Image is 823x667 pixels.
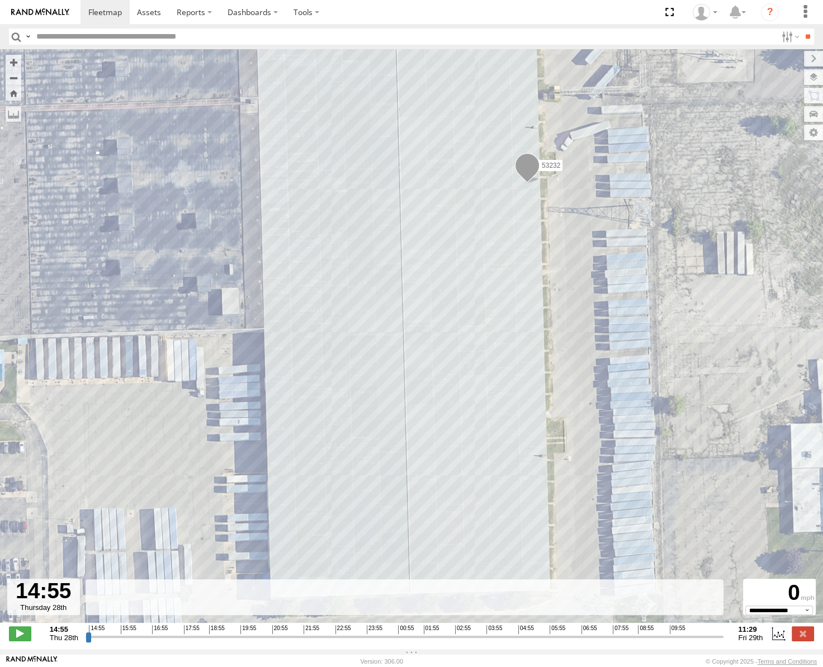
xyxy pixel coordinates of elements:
[361,658,403,665] div: Version: 306.00
[455,625,471,634] span: 02:55
[184,625,200,634] span: 17:55
[9,626,31,641] label: Play/Stop
[6,55,21,70] button: Zoom in
[670,625,685,634] span: 09:55
[518,625,534,634] span: 04:55
[50,633,78,642] span: Thu 28th Aug 2025
[335,625,351,634] span: 22:55
[761,3,779,21] i: ?
[6,656,58,667] a: Visit our Website
[304,625,319,634] span: 21:55
[581,625,597,634] span: 06:55
[758,658,817,665] a: Terms and Conditions
[89,625,105,634] span: 14:55
[11,8,69,16] img: rand-logo.svg
[486,625,502,634] span: 03:55
[6,106,21,122] label: Measure
[804,125,823,140] label: Map Settings
[738,625,763,633] strong: 11:29
[50,625,78,633] strong: 14:55
[272,625,288,634] span: 20:55
[706,658,817,665] div: © Copyright 2025 -
[638,625,654,634] span: 08:55
[689,4,721,21] div: Miky Transport
[777,29,801,45] label: Search Filter Options
[367,625,382,634] span: 23:55
[424,625,439,634] span: 01:55
[23,29,32,45] label: Search Query
[209,625,225,634] span: 18:55
[542,162,560,169] span: 53232
[6,86,21,101] button: Zoom Home
[613,625,628,634] span: 07:55
[152,625,168,634] span: 16:55
[240,625,256,634] span: 19:55
[121,625,136,634] span: 15:55
[738,633,763,642] span: Fri 29th Aug 2025
[792,626,814,641] label: Close
[745,580,814,605] div: 0
[550,625,565,634] span: 05:55
[398,625,414,634] span: 00:55
[6,70,21,86] button: Zoom out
